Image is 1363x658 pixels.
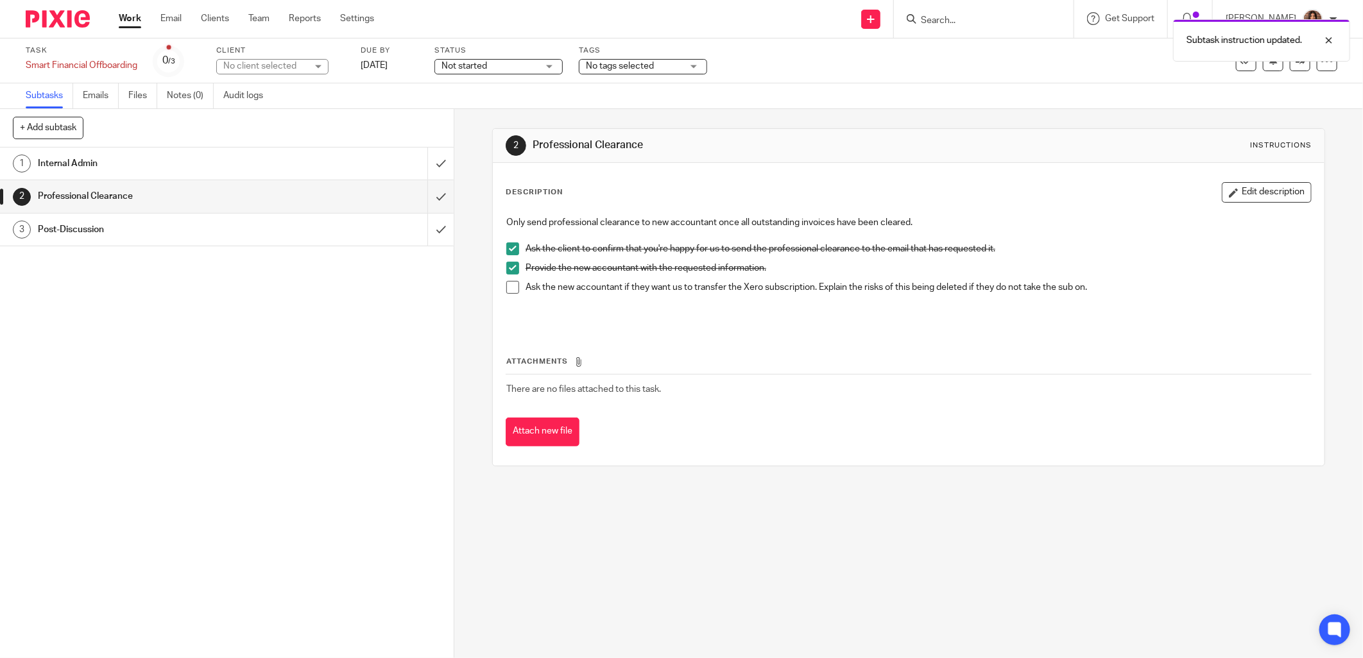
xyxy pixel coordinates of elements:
[38,220,289,239] h1: Post-Discussion
[13,117,83,139] button: + Add subtask
[506,216,1311,229] p: Only send professional clearance to new accountant once all outstanding invoices have been cleared.
[1250,140,1312,151] div: Instructions
[586,62,654,71] span: No tags selected
[506,135,526,156] div: 2
[38,154,289,173] h1: Internal Admin
[162,53,175,68] div: 0
[223,83,273,108] a: Audit logs
[13,155,31,173] div: 1
[216,46,345,56] label: Client
[26,46,137,56] label: Task
[361,61,388,70] span: [DATE]
[13,221,31,239] div: 3
[533,139,936,152] h1: Professional Clearance
[26,59,137,72] div: Smart Financial Offboarding
[26,83,73,108] a: Subtasks
[441,62,487,71] span: Not started
[1222,182,1312,203] button: Edit description
[506,385,661,394] span: There are no files attached to this task.
[248,12,270,25] a: Team
[168,58,175,65] small: /3
[506,358,568,365] span: Attachments
[1187,34,1302,47] p: Subtask instruction updated.
[289,12,321,25] a: Reports
[340,12,374,25] a: Settings
[160,12,182,25] a: Email
[526,281,1311,294] p: Ask the new accountant if they want us to transfer the Xero subscription. Explain the risks of th...
[26,10,90,28] img: Pixie
[83,83,119,108] a: Emails
[13,188,31,206] div: 2
[38,187,289,206] h1: Professional Clearance
[1303,9,1323,30] img: Headshot.jpg
[128,83,157,108] a: Files
[506,187,563,198] p: Description
[526,242,1311,255] p: Ask the client to confirm that you're happy for us to send the professional clearance to the emai...
[119,12,141,25] a: Work
[361,46,418,56] label: Due by
[506,418,579,446] button: Attach new file
[434,46,563,56] label: Status
[201,12,229,25] a: Clients
[223,60,307,72] div: No client selected
[167,83,214,108] a: Notes (0)
[579,46,707,56] label: Tags
[526,262,1311,274] p: Provide the new accountant with the requested information.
